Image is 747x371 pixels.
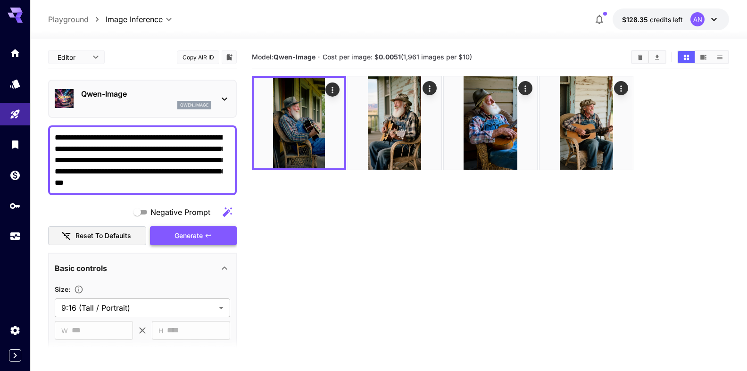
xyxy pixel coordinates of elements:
button: $128.35264AN [613,8,729,30]
button: Generate [150,226,237,246]
div: Wallet [9,169,21,181]
img: n2nji+iQGSilj9EAAAA [539,76,633,170]
button: Reset to defaults [48,226,146,246]
button: Expand sidebar [9,349,21,362]
span: Editor [58,52,87,62]
img: bctJFVp3Pzp4AAA= [348,76,441,170]
button: Add to library [225,51,233,63]
div: Basic controls [55,257,230,280]
button: Download All [649,51,665,63]
div: Playground [9,108,21,120]
p: Basic controls [55,263,107,274]
b: Qwen-Image [274,53,315,61]
div: Library [9,139,21,150]
p: · [318,51,320,63]
span: Negative Prompt [150,206,210,218]
span: Size : [55,285,70,293]
div: Models [9,78,21,90]
button: Show images in list view [712,51,728,63]
span: Image Inference [106,14,163,25]
button: Show images in video view [695,51,712,63]
span: Generate [174,230,203,242]
div: Qwen-Imageqwen_image [55,84,230,113]
div: Actions [614,81,628,95]
span: Cost per image: $ (1,961 images per $10) [323,53,472,61]
div: Actions [325,82,340,97]
span: credits left [650,16,683,24]
p: qwen_image [180,102,208,108]
div: Actions [423,81,437,95]
img: gpk8BM8Bwt64I1AJUlqSZS6LO9fAAAA== [444,76,537,170]
div: Settings [9,324,21,336]
div: Actions [518,81,532,95]
div: AN [690,12,705,26]
button: Adjust the dimensions of the generated image by specifying its width and height in pixels, or sel... [70,285,87,294]
span: Model: [252,53,315,61]
button: Copy AIR ID [177,50,219,64]
div: $128.35264 [622,15,683,25]
span: H [158,325,163,336]
span: $128.35 [622,16,650,24]
nav: breadcrumb [48,14,106,25]
span: W [61,325,68,336]
div: Usage [9,231,21,242]
div: Show images in grid viewShow images in video viewShow images in list view [677,50,729,64]
span: 9:16 (Tall / Portrait) [61,302,215,313]
div: API Keys [9,200,21,212]
img: NnUJG1gsS7UTB8hmoiyuFBi6MJo8ufDShsWYjYP1tyhToBgB2gAAA= [254,78,344,168]
button: Clear Images [632,51,648,63]
button: Show images in grid view [678,51,695,63]
p: Qwen-Image [81,88,211,99]
a: Playground [48,14,89,25]
div: Clear ImagesDownload All [631,50,666,64]
b: 0.0051 [379,53,401,61]
div: Home [9,47,21,59]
